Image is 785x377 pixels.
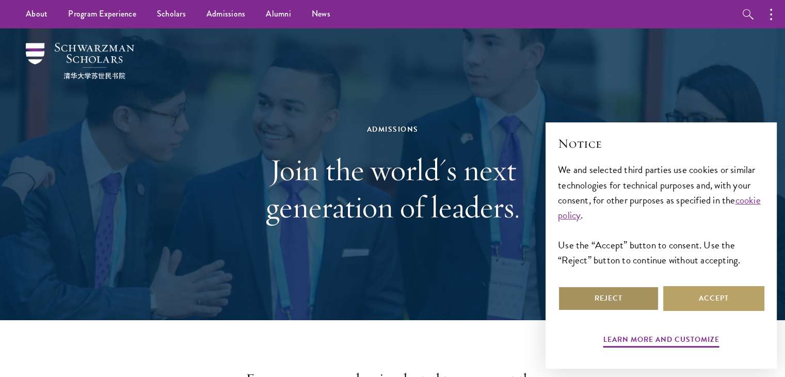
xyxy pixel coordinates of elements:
h1: Join the world's next generation of leaders. [215,151,571,226]
button: Accept [663,286,764,311]
button: Reject [558,286,659,311]
button: Learn more and customize [603,333,719,349]
img: Schwarzman Scholars [26,43,134,79]
div: Admissions [215,123,571,136]
h2: Notice [558,135,764,152]
a: cookie policy [558,193,761,223]
div: We and selected third parties use cookies or similar technologies for technical purposes and, wit... [558,162,764,267]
